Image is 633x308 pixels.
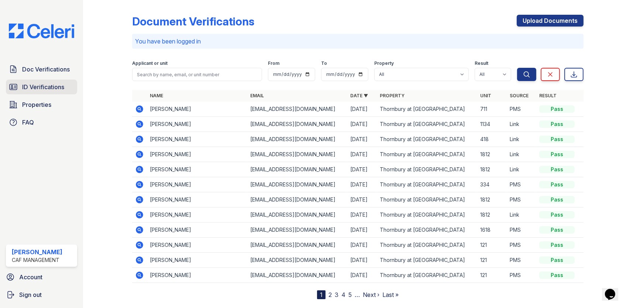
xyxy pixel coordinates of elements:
td: [DATE] [348,207,377,223]
td: [EMAIL_ADDRESS][DOMAIN_NAME] [247,117,348,132]
a: Sign out [3,287,80,302]
div: Pass [539,272,575,279]
td: 1812 [477,162,507,177]
td: Thornbury at [GEOGRAPHIC_DATA] [377,223,478,238]
a: 3 [335,291,338,298]
a: 5 [348,291,352,298]
td: 334 [477,177,507,192]
td: Thornbury at [GEOGRAPHIC_DATA] [377,238,478,253]
td: [DATE] [348,117,377,132]
td: [PERSON_NAME] [147,117,247,132]
a: Doc Verifications [6,62,77,77]
p: You have been logged in [135,37,581,46]
td: [PERSON_NAME] [147,192,247,207]
span: Account [19,273,42,281]
td: [EMAIL_ADDRESS][DOMAIN_NAME] [247,253,348,268]
td: Link [507,147,536,162]
a: Account [3,270,80,284]
td: [DATE] [348,253,377,268]
div: Pass [539,196,575,203]
td: [PERSON_NAME] [147,268,247,283]
a: Property [380,93,405,98]
td: Thornbury at [GEOGRAPHIC_DATA] [377,147,478,162]
span: Sign out [19,290,42,299]
div: Pass [539,256,575,264]
td: [DATE] [348,102,377,117]
div: [PERSON_NAME] [12,248,62,256]
a: Next › [363,291,379,298]
a: Last » [382,291,399,298]
span: Doc Verifications [22,65,70,74]
td: PMS [507,253,536,268]
td: [PERSON_NAME] [147,147,247,162]
td: PMS [507,223,536,238]
td: [PERSON_NAME] [147,223,247,238]
td: [EMAIL_ADDRESS][DOMAIN_NAME] [247,238,348,253]
td: [EMAIL_ADDRESS][DOMAIN_NAME] [247,192,348,207]
td: [DATE] [348,132,377,147]
td: Link [507,132,536,147]
span: Properties [22,100,51,109]
td: [DATE] [348,238,377,253]
div: Pass [539,151,575,158]
span: … [355,290,360,299]
a: Email [250,93,264,98]
td: [DATE] [348,268,377,283]
div: Pass [539,136,575,143]
a: ID Verifications [6,80,77,94]
td: PMS [507,238,536,253]
td: [DATE] [348,162,377,177]
div: Document Verifications [132,15,254,28]
label: To [321,60,327,66]
td: [PERSON_NAME] [147,162,247,177]
div: Pass [539,241,575,249]
a: Name [150,93,163,98]
div: Pass [539,211,575,218]
td: Thornbury at [GEOGRAPHIC_DATA] [377,207,478,223]
a: Date ▼ [351,93,368,98]
div: 1 [317,290,326,299]
td: 711 [477,102,507,117]
td: [PERSON_NAME] [147,253,247,268]
td: Thornbury at [GEOGRAPHIC_DATA] [377,117,478,132]
td: 121 [477,238,507,253]
td: [PERSON_NAME] [147,177,247,192]
a: 4 [341,291,345,298]
td: 1812 [477,207,507,223]
td: [PERSON_NAME] [147,207,247,223]
td: PMS [507,192,536,207]
a: Unit [480,93,491,98]
td: [EMAIL_ADDRESS][DOMAIN_NAME] [247,132,348,147]
td: [EMAIL_ADDRESS][DOMAIN_NAME] [247,207,348,223]
td: [DATE] [348,147,377,162]
a: Upload Documents [517,15,584,27]
td: [EMAIL_ADDRESS][DOMAIN_NAME] [247,102,348,117]
span: FAQ [22,118,34,127]
div: Pass [539,181,575,188]
td: Thornbury at [GEOGRAPHIC_DATA] [377,177,478,192]
label: From [268,60,279,66]
td: PMS [507,177,536,192]
td: Thornbury at [GEOGRAPHIC_DATA] [377,162,478,177]
label: Applicant or unit [132,60,168,66]
td: 1618 [477,223,507,238]
td: [PERSON_NAME] [147,102,247,117]
td: [EMAIL_ADDRESS][DOMAIN_NAME] [247,177,348,192]
label: Result [475,60,488,66]
td: PMS [507,102,536,117]
a: 2 [328,291,332,298]
td: Link [507,117,536,132]
td: Thornbury at [GEOGRAPHIC_DATA] [377,132,478,147]
td: 1134 [477,117,507,132]
td: [EMAIL_ADDRESS][DOMAIN_NAME] [247,223,348,238]
label: Property [374,60,394,66]
div: Pass [539,226,575,234]
td: Link [507,207,536,223]
td: 1812 [477,147,507,162]
td: Thornbury at [GEOGRAPHIC_DATA] [377,253,478,268]
td: [PERSON_NAME] [147,132,247,147]
td: Thornbury at [GEOGRAPHIC_DATA] [377,192,478,207]
td: [DATE] [348,192,377,207]
a: Source [510,93,529,98]
div: CAF Management [12,256,62,264]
